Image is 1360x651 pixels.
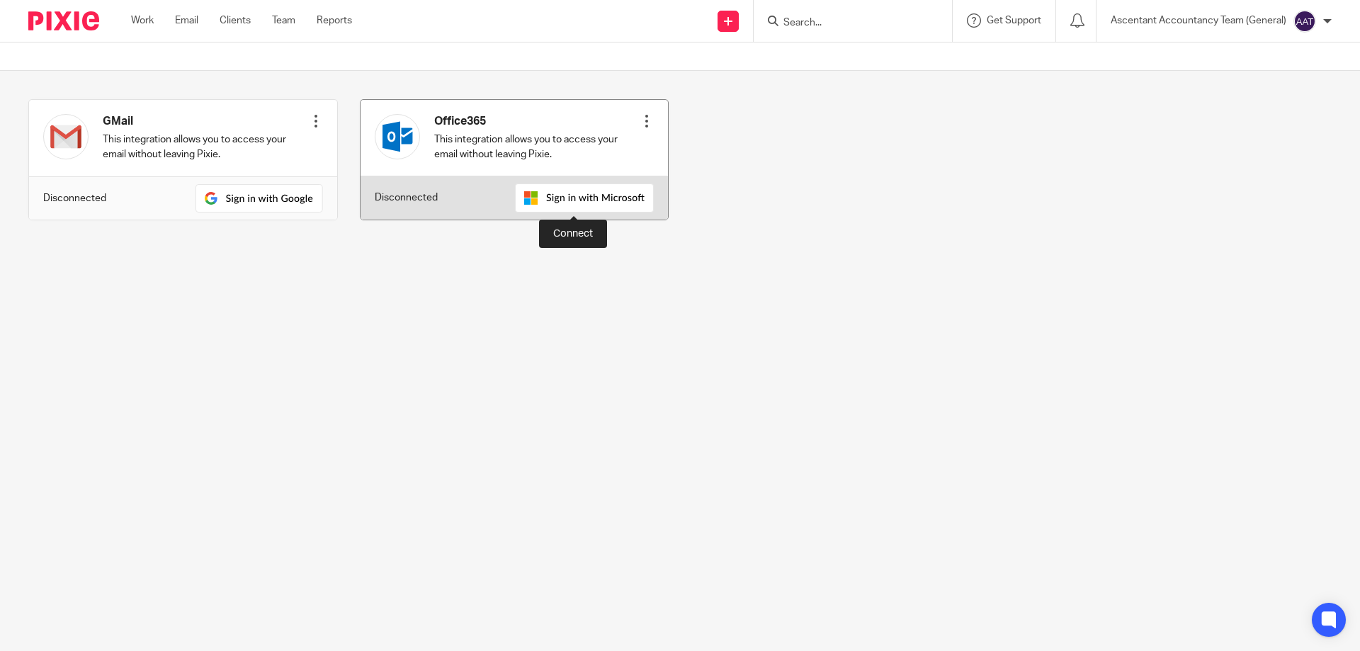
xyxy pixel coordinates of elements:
[175,13,198,28] a: Email
[195,184,323,213] img: sign-in-with-gmail.svg
[43,114,89,159] img: gmail.svg
[272,13,295,28] a: Team
[375,114,420,159] img: outlook.svg
[220,13,251,28] a: Clients
[782,17,909,30] input: Search
[375,191,438,205] p: Disconnected
[317,13,352,28] a: Reports
[515,183,654,213] img: sign-in-with-outlook.svg
[987,16,1041,26] span: Get Support
[103,114,309,129] h4: GMail
[103,132,309,162] p: This integration allows you to access your email without leaving Pixie.
[1293,10,1316,33] img: svg%3E
[131,13,154,28] a: Work
[434,114,640,129] h4: Office365
[1111,13,1286,28] p: Ascentant Accountancy Team (General)
[434,132,640,162] p: This integration allows you to access your email without leaving Pixie.
[43,191,106,205] p: Disconnected
[28,11,99,30] img: Pixie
